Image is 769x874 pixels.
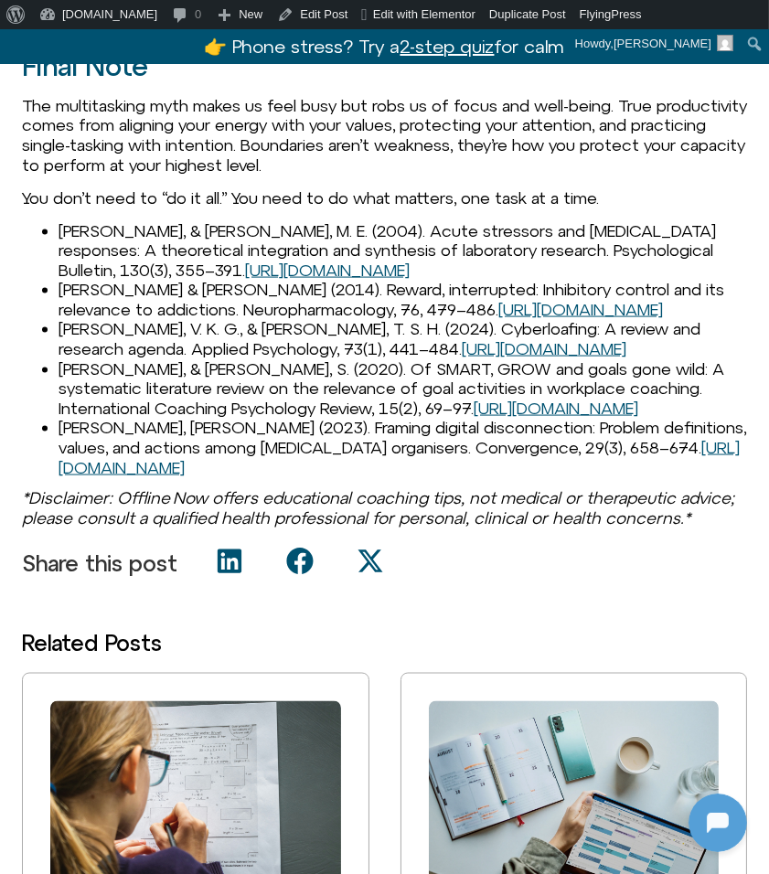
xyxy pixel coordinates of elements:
[59,280,747,319] li: [PERSON_NAME] & [PERSON_NAME] (2014). Reward, interrupted: Inhibitory control and its relevance t...
[59,418,747,477] li: [PERSON_NAME], [PERSON_NAME] (2023). Framing digital disconnection: Problem definitions, values, ...
[266,541,336,581] div: Share on facebook
[59,438,740,477] a: [URL][DOMAIN_NAME]
[689,794,747,852] iframe: Botpress
[401,36,495,57] u: 2-step quiz
[22,551,177,575] p: Share this post
[22,96,747,175] p: The multitasking myth makes us feel busy but robs us of focus and well-being. True productivity c...
[59,221,747,281] li: [PERSON_NAME], & [PERSON_NAME], M. E. (2004). Acute stressors and [MEDICAL_DATA] responses: A the...
[373,7,475,21] span: Edit with Elementor
[614,37,711,50] span: [PERSON_NAME]
[462,339,626,358] a: [URL][DOMAIN_NAME]
[205,36,565,57] a: 👉 Phone stress? Try a2-step quizfor calm
[22,488,734,528] em: *Disclaimer: Offline Now offers educational coaching tips, not medical or therapeutic advice; ple...
[22,51,747,81] h2: Final Note
[59,319,747,358] li: [PERSON_NAME], V. K. G., & [PERSON_NAME], T. S. H. (2024). Cyberloafing: A review and research ag...
[474,399,638,418] a: [URL][DOMAIN_NAME]
[22,631,747,655] h3: Related Posts
[245,261,410,280] a: [URL][DOMAIN_NAME]
[59,359,747,419] li: [PERSON_NAME], & [PERSON_NAME], S. (2020). Of SMART, GROW and goals gone wild: A systematic liter...
[569,29,741,59] a: Howdy,
[498,300,663,319] a: [URL][DOMAIN_NAME]
[196,541,266,581] div: Share on linkedin
[336,541,407,581] div: Share on x-twitter
[22,188,747,208] p: You don’t need to “do it all.” You need to do what matters, one task at a time.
